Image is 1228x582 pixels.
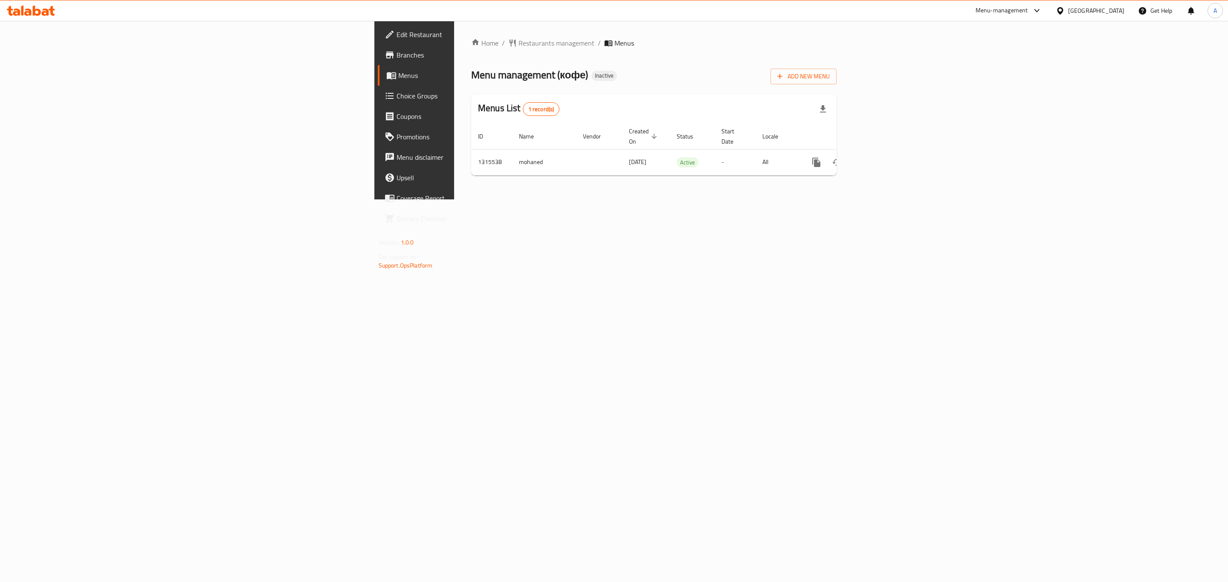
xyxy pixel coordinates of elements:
a: Support.OpsPlatform [379,260,433,271]
span: Status [677,131,704,141]
span: 1 record(s) [523,105,559,113]
a: Promotions [378,127,579,147]
span: A [1214,6,1217,15]
span: Edit Restaurant [397,29,573,40]
span: Start Date [721,126,745,147]
a: Menus [378,65,579,86]
span: Menus [614,38,634,48]
a: Grocery Checklist [378,208,579,229]
td: - [715,149,756,175]
span: Version: [379,237,400,248]
span: Name [519,131,545,141]
span: Branches [397,50,573,60]
a: Choice Groups [378,86,579,106]
th: Actions [799,124,895,150]
span: ID [478,131,494,141]
span: Vendor [583,131,612,141]
span: Menu disclaimer [397,152,573,162]
span: [DATE] [629,156,646,167]
span: Created On [629,126,660,147]
span: Upsell [397,173,573,183]
div: Menu-management [976,6,1028,16]
span: Menus [398,70,573,81]
a: Coupons [378,106,579,127]
button: Add New Menu [770,69,837,84]
span: Grocery Checklist [397,213,573,224]
span: Active [677,158,698,167]
span: Inactive [591,72,617,79]
a: Branches [378,45,579,65]
a: Edit Restaurant [378,24,579,45]
nav: breadcrumb [471,38,837,48]
div: [GEOGRAPHIC_DATA] [1068,6,1124,15]
td: All [756,149,799,175]
a: Coverage Report [378,188,579,208]
button: more [806,152,827,173]
span: 1.0.0 [401,237,414,248]
li: / [598,38,601,48]
span: Locale [762,131,789,141]
div: Export file [813,99,833,119]
span: Coupons [397,111,573,121]
div: Inactive [591,71,617,81]
div: Total records count [523,102,560,116]
div: Active [677,157,698,167]
span: Choice Groups [397,91,573,101]
span: Coverage Report [397,193,573,203]
a: Upsell [378,167,579,188]
table: enhanced table [471,124,895,176]
span: Promotions [397,132,573,142]
h2: Menus List [478,102,559,116]
a: Menu disclaimer [378,147,579,167]
span: Add New Menu [777,71,830,82]
span: Get support on: [379,251,418,262]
